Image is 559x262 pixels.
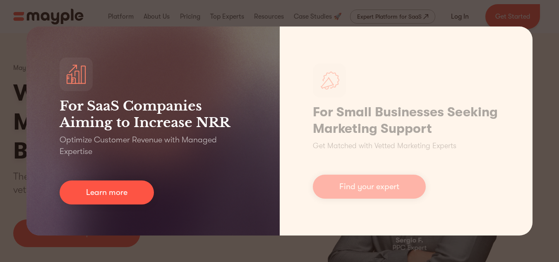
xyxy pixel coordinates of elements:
[60,134,247,157] p: Optimize Customer Revenue with Managed Expertise
[60,98,247,131] h3: For SaaS Companies Aiming to Increase NRR
[313,140,456,151] p: Get Matched with Vetted Marketing Experts
[60,180,154,204] a: Learn more
[313,175,426,199] a: Find your expert
[313,104,500,137] h1: For Small Businesses Seeking Marketing Support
